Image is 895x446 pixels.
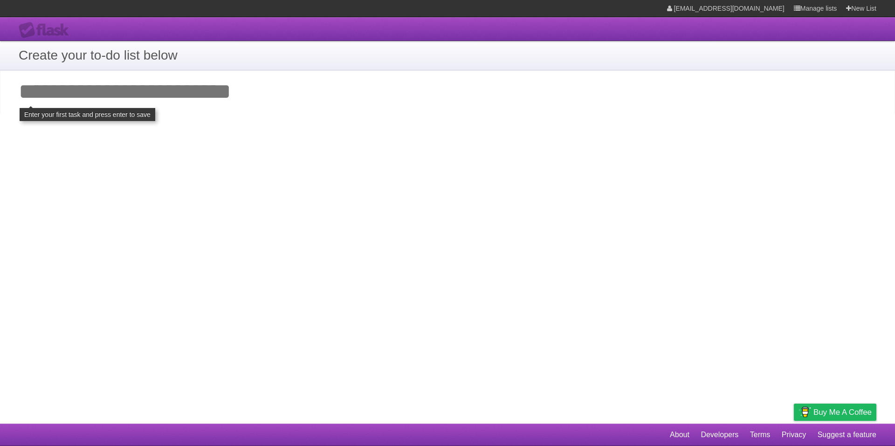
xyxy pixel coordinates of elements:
img: Buy me a coffee [799,404,811,420]
a: Privacy [782,426,806,444]
h1: Create your to-do list below [19,46,876,65]
a: Terms [750,426,771,444]
span: Buy me a coffee [813,404,872,420]
a: About [670,426,689,444]
div: Flask [19,22,75,39]
a: Developers [701,426,738,444]
a: Buy me a coffee [794,404,876,421]
a: Suggest a feature [818,426,876,444]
